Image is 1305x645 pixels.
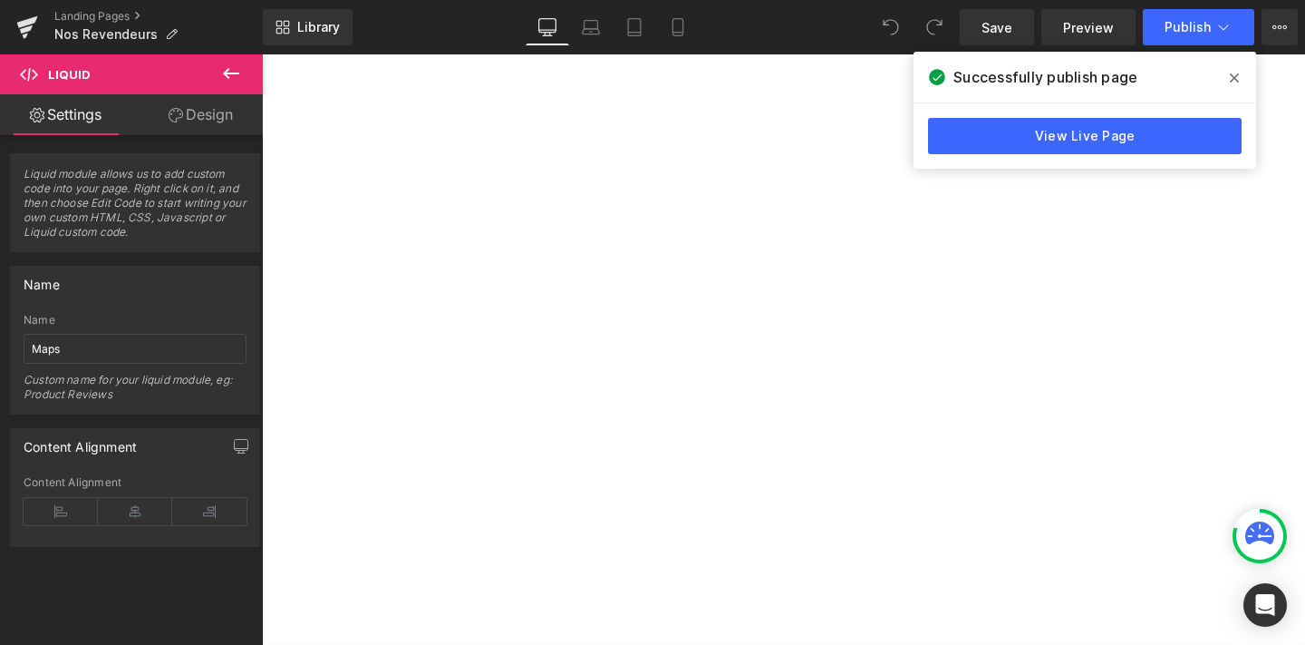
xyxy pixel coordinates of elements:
span: Library [297,19,340,35]
span: Publish [1165,20,1211,34]
a: Mobile [656,9,700,45]
span: Liquid module allows us to add custom code into your page. Right click on it, and then choose Edi... [24,167,246,251]
a: New Library [263,9,353,45]
div: Name [24,267,60,292]
div: Content Alignment [24,476,246,489]
button: Undo [873,9,909,45]
div: Open Intercom Messenger [1243,583,1287,627]
a: Desktop [526,9,569,45]
a: Design [135,94,266,135]
a: Preview [1041,9,1136,45]
button: More [1261,9,1298,45]
button: Redo [916,9,952,45]
a: View Live Page [928,118,1242,154]
button: Publish [1143,9,1254,45]
span: Liquid [48,67,91,82]
a: Tablet [613,9,656,45]
span: Successfully publish page [953,66,1137,88]
div: Custom name for your liquid module, eg: Product Reviews [24,373,246,414]
span: Save [981,18,1012,37]
a: Landing Pages [54,9,263,24]
a: Laptop [569,9,613,45]
div: Content Alignment [24,429,137,454]
span: Preview [1063,18,1114,37]
div: Name [24,314,246,327]
span: Nos Revendeurs [54,27,158,42]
